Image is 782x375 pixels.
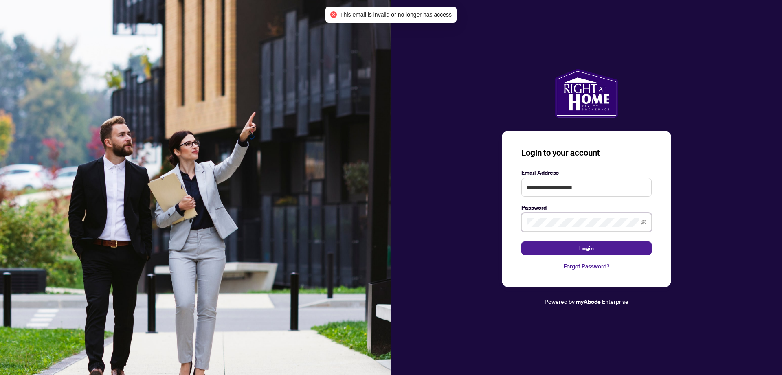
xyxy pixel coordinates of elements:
span: Enterprise [602,298,628,305]
span: eye-invisible [641,219,646,225]
button: Login [521,241,652,255]
a: myAbode [576,297,601,306]
img: ma-logo [555,69,618,118]
span: close-circle [330,11,337,18]
label: Password [521,203,652,212]
h3: Login to your account [521,147,652,158]
span: Login [579,242,594,255]
span: Powered by [545,298,575,305]
a: Forgot Password? [521,262,652,271]
span: This email is invalid or no longer has access [340,10,452,19]
label: Email Address [521,168,652,177]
